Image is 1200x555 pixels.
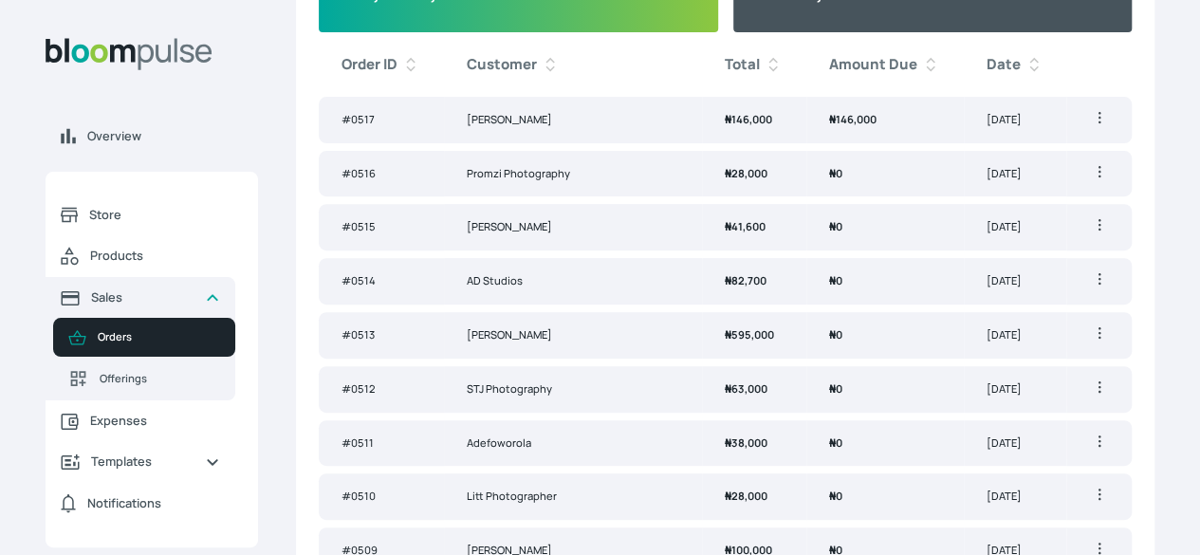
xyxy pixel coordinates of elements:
span: Sales [91,288,190,306]
span: ₦ [829,219,836,233]
span: 146,000 [829,112,877,126]
span: ₦ [829,112,836,126]
span: 0 [829,327,842,342]
span: 146,000 [725,112,772,126]
span: 0 [829,166,842,180]
span: ₦ [725,219,731,233]
td: Promzi Photography [444,151,702,197]
span: 0 [829,381,842,396]
a: Overview [46,116,258,157]
td: # 0513 [319,312,444,359]
span: ₦ [829,327,836,342]
span: 595,000 [725,327,774,342]
td: [PERSON_NAME] [444,204,702,250]
td: [DATE] [964,420,1067,467]
b: Total [725,54,760,76]
a: Store [46,194,235,235]
span: Overview [87,127,243,145]
span: ₦ [829,435,836,450]
td: [DATE] [964,258,1067,305]
b: Customer [467,54,537,76]
td: [DATE] [964,97,1067,143]
a: Expenses [46,400,235,441]
span: Products [90,247,220,265]
span: ₦ [725,166,731,180]
span: Store [89,206,220,224]
td: [DATE] [964,366,1067,413]
span: 63,000 [725,381,767,396]
span: ₦ [829,489,836,503]
img: Bloom Logo [46,38,212,70]
td: # 0514 [319,258,444,305]
span: ₦ [725,273,731,287]
span: ₦ [725,489,731,503]
span: ₦ [725,327,731,342]
td: # 0510 [319,473,444,520]
span: Expenses [90,412,220,430]
td: # 0511 [319,420,444,467]
td: [DATE] [964,473,1067,520]
td: [PERSON_NAME] [444,312,702,359]
td: # 0517 [319,97,444,143]
a: Templates [46,441,235,482]
b: Order ID [342,54,397,76]
span: 0 [829,489,842,503]
a: Orders [53,318,235,357]
span: 0 [829,435,842,450]
span: Templates [91,453,190,471]
span: ₦ [725,381,731,396]
td: [DATE] [964,204,1067,250]
span: ₦ [829,166,836,180]
span: Notifications [87,494,161,512]
td: AD Studios [444,258,702,305]
span: 0 [829,273,842,287]
span: 28,000 [725,489,767,503]
span: 82,700 [725,273,766,287]
a: Sales [46,277,235,318]
td: Litt Photographer [444,473,702,520]
td: # 0516 [319,151,444,197]
span: Offerings [100,371,220,387]
td: [PERSON_NAME] [444,97,702,143]
span: ₦ [829,381,836,396]
b: Date [987,54,1021,76]
a: Offerings [53,357,235,400]
span: 28,000 [725,166,767,180]
b: Amount Due [829,54,917,76]
span: ₦ [725,435,731,450]
span: 41,600 [725,219,766,233]
a: Products [46,235,235,277]
td: [DATE] [964,312,1067,359]
td: [DATE] [964,151,1067,197]
span: 0 [829,219,842,233]
td: Adefoworola [444,420,702,467]
td: STJ Photography [444,366,702,413]
span: Orders [98,329,220,345]
span: 38,000 [725,435,767,450]
td: # 0512 [319,366,444,413]
span: ₦ [725,112,731,126]
span: ₦ [829,273,836,287]
a: Notifications [46,482,235,525]
td: # 0515 [319,204,444,250]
